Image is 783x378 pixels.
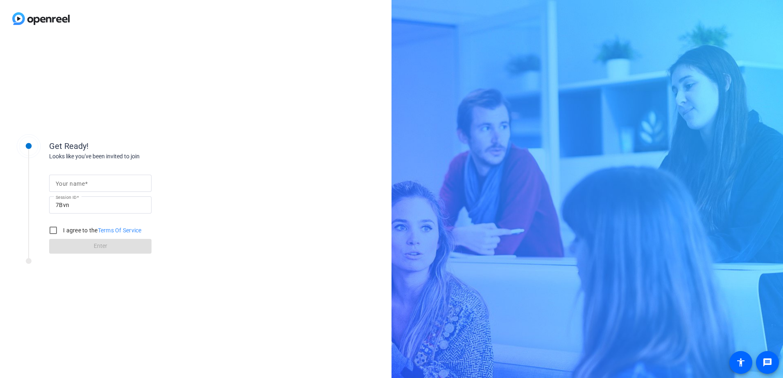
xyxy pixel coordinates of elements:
mat-icon: message [763,358,772,367]
div: Get Ready! [49,140,213,152]
label: I agree to the [61,226,142,234]
mat-icon: accessibility [736,358,746,367]
div: Looks like you've been invited to join [49,152,213,161]
mat-label: Session ID [56,195,77,200]
a: Terms Of Service [98,227,142,234]
mat-label: Your name [56,180,85,187]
